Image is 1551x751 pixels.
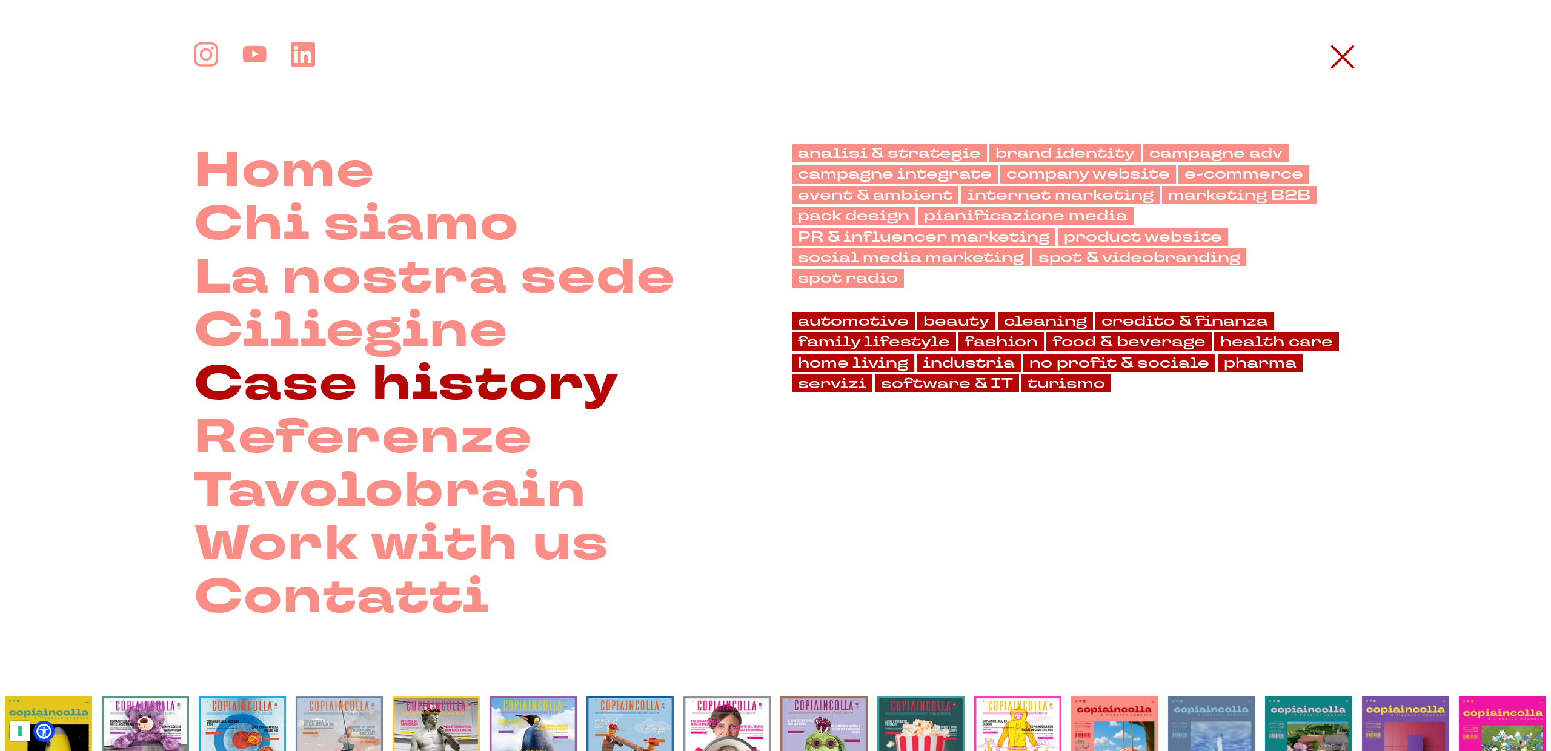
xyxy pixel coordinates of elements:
[194,517,609,571] a: Work with us
[792,374,872,392] a: servizi
[19,31,29,41] img: website_grey.svg
[875,374,1019,392] a: software & IT
[792,248,1030,266] a: social media marketing
[1023,354,1215,372] a: no profit & sociale
[194,144,375,197] a: Home
[10,721,30,741] button: Le tue preferenze relative al consenso per le tecnologie di tracciamento
[194,464,586,517] a: Tavolobrain
[125,70,135,80] img: tab_keywords_by_traffic_grey.svg
[1032,248,1246,266] a: spot & videobranding
[961,186,1160,204] a: internet marketing
[792,312,915,330] a: automotive
[51,70,61,80] img: tab_domain_overview_orange.svg
[792,207,915,225] a: pack design
[139,71,197,79] div: Keyword (traffico)
[1218,354,1303,372] a: pharma
[64,71,93,79] div: Dominio
[194,251,676,304] a: La nostra sede
[1143,144,1289,162] a: campagne adv
[792,165,998,183] a: campagne integrate
[36,724,51,739] a: Open Accessibility Menu
[19,19,29,29] img: logo_orange.svg
[792,186,958,204] a: event & ambient
[1000,165,1176,183] a: company website
[917,312,995,330] a: beauty
[32,31,173,41] div: [PERSON_NAME]: [DOMAIN_NAME]
[1214,332,1339,351] a: health care
[792,228,1055,246] a: PR & influencer marketing
[1162,186,1317,204] a: marketing B2B
[194,571,490,624] a: Contatti
[958,332,1044,351] a: fashion
[1058,228,1228,246] a: product website
[792,144,987,162] a: analisi & strategie
[194,197,519,251] a: Chi siamo
[1095,312,1274,330] a: credito & finanza
[34,19,59,29] div: v 4.0.25
[989,144,1141,162] a: brand identity
[194,304,508,357] a: Ciliegine
[194,357,619,411] a: Case history
[917,354,1021,372] a: industria
[194,411,533,464] a: Referenze
[998,312,1093,330] a: cleaning
[792,269,904,287] a: spot radio
[1178,165,1309,183] a: e-commerce
[918,207,1134,225] a: pianificazione media
[1046,332,1212,351] a: food & beverage
[1021,374,1111,392] a: turismo
[792,332,956,351] a: family lifestyle
[792,354,914,372] a: home living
